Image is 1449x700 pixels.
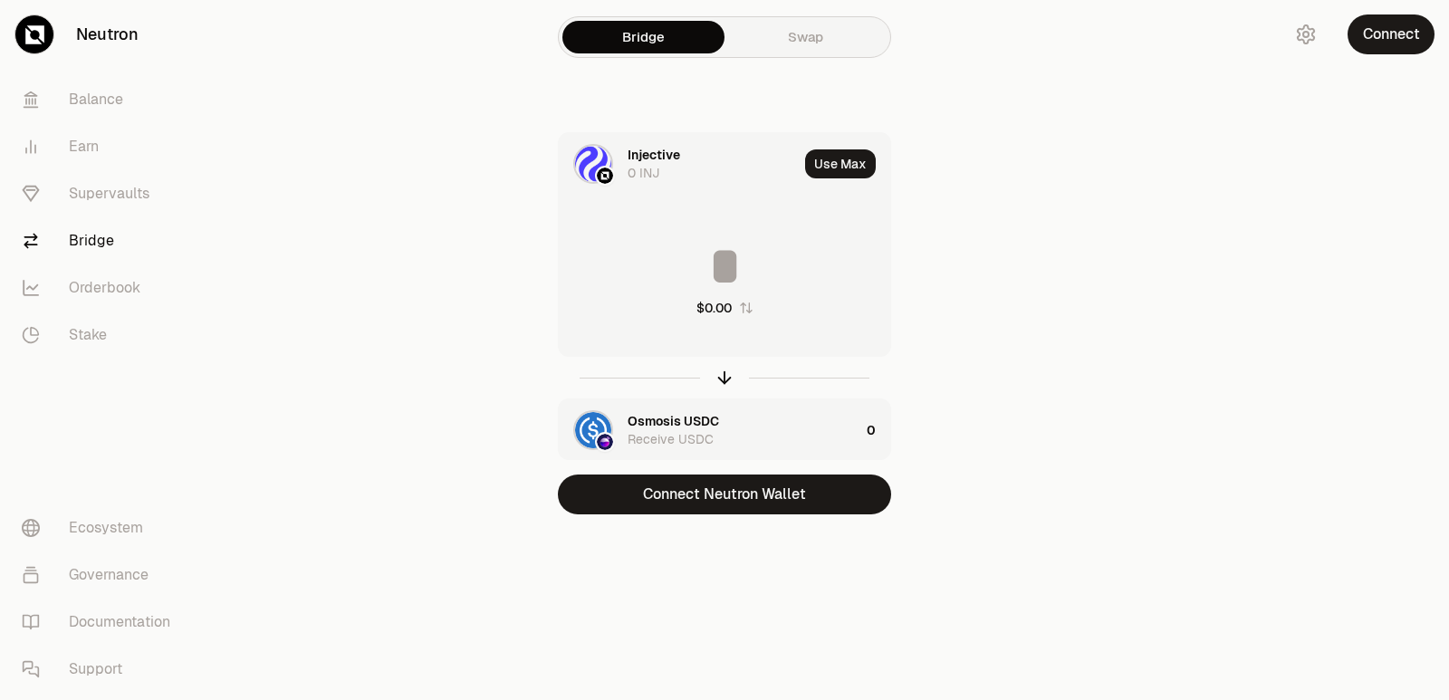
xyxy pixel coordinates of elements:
img: USDC Logo [575,412,611,448]
a: Governance [7,551,196,599]
button: Connect [1348,14,1435,54]
a: Bridge [7,217,196,264]
a: Support [7,646,196,693]
a: Earn [7,123,196,170]
button: USDC LogoOsmosis LogoOsmosis USDCReceive USDC0 [559,399,890,461]
a: Documentation [7,599,196,646]
div: $0.00 [696,299,732,317]
a: Supervaults [7,170,196,217]
img: INJ Logo [575,146,611,182]
button: Connect Neutron Wallet [558,475,891,514]
a: Ecosystem [7,504,196,551]
div: Osmosis USDC [628,412,719,430]
div: USDC LogoOsmosis LogoOsmosis USDCReceive USDC [559,399,859,461]
div: 0 INJ [628,164,659,182]
div: Receive USDC [628,430,714,448]
button: Use Max [805,149,876,178]
a: Swap [724,21,887,53]
button: $0.00 [696,299,753,317]
img: Osmosis Logo [597,434,613,450]
div: Injective [628,146,680,164]
a: Bridge [562,21,724,53]
a: Orderbook [7,264,196,312]
div: 0 [867,399,890,461]
a: Balance [7,76,196,123]
div: INJ LogoNeutron LogoInjective0 INJ [559,133,798,195]
a: Stake [7,312,196,359]
img: Neutron Logo [597,168,613,184]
